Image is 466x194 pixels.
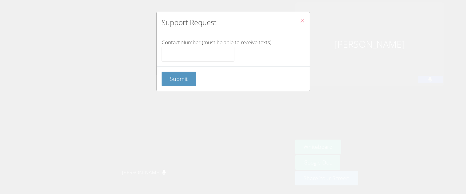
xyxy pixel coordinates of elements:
span: Submit [170,75,188,82]
button: Close [295,12,310,31]
button: Submit [162,72,197,86]
input: Contact Number (must be able to receive texts) [162,47,234,62]
h2: Support Request [162,17,217,28]
label: Contact Number (must be able to receive texts) [162,39,305,61]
